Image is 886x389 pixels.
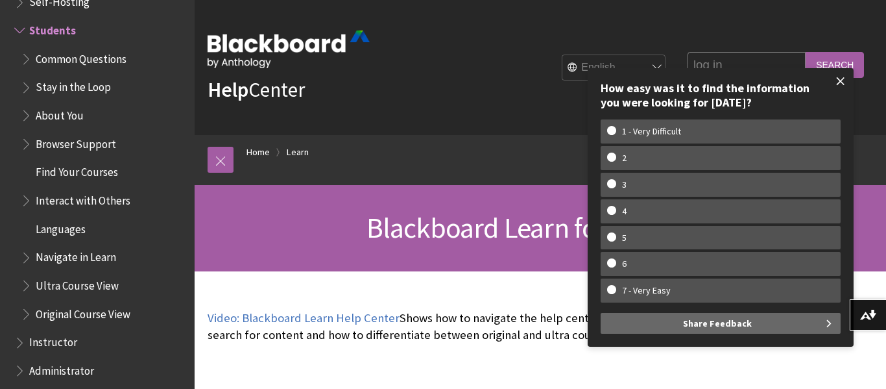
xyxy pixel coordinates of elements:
[36,48,126,66] span: Common Questions
[29,332,77,349] span: Instructor
[36,190,130,207] span: Interact with Others
[36,77,111,94] span: Stay in the Loop
[366,210,715,245] span: Blackboard Learn for Students
[607,258,641,270] w-span: 6
[36,218,86,236] span: Languages
[29,19,76,37] span: Students
[607,179,641,190] w-span: 3
[36,162,118,179] span: Find Your Courses
[246,144,270,160] a: Home
[607,126,696,137] w-span: 1 - Very Difficult
[607,153,641,164] w-span: 2
[208,77,305,103] a: HelpCenter
[607,285,686,296] w-span: 7 - Very Easy
[208,310,400,326] a: Video: Blackboard Learn Help Center
[36,105,84,122] span: About You
[562,55,666,81] select: Site Language Selector
[683,313,752,334] span: Share Feedback
[36,303,130,321] span: Original Course View
[607,206,641,217] w-span: 4
[601,313,841,334] button: Share Feedback
[208,310,681,344] p: Shows how to navigate the help center page, how to search for content and how to differentiate be...
[607,232,641,244] w-span: 5
[36,133,116,151] span: Browser Support
[287,144,309,160] a: Learn
[29,360,94,377] span: Administrator
[36,247,116,264] span: Navigate in Learn
[36,275,119,292] span: Ultra Course View
[601,81,841,109] div: How easy was it to find the information you were looking for [DATE]?
[208,31,370,68] img: Blackboard by Anthology
[806,52,864,77] input: Search
[208,77,248,103] strong: Help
